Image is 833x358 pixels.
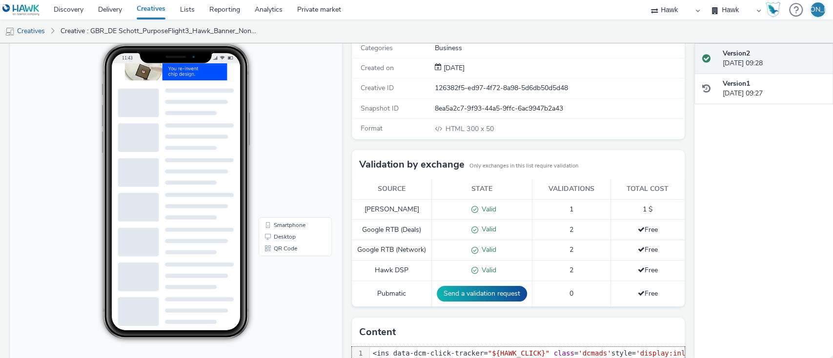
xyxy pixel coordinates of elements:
[56,19,264,43] a: Creative : GBR_DE Schott_PurposeFlight3_Hawk_Banner_NonExp_Animated_300x50_Bucket2_22/09-31/10_20...
[435,104,683,113] div: 8ea5a2c7-9f93-44a5-9ffc-6ac9947b2a43
[264,216,286,222] span: Desktop
[723,49,750,58] strong: Version 2
[478,245,496,254] span: Valid
[723,79,750,88] strong: Version 1
[569,205,573,214] span: 1
[569,265,573,275] span: 2
[432,179,532,199] th: State
[264,205,296,210] span: Smartphone
[638,289,658,298] span: Free
[445,124,493,133] span: 300 x 50
[359,157,465,172] h3: Validation by exchange
[435,83,683,93] div: 126382f5-ed97-4f72-8a98-5d6db50d5d48
[361,43,393,53] span: Categories
[488,349,549,357] span: "${HAWK_CLICK}"
[610,179,684,199] th: Total cost
[478,205,496,214] span: Valid
[352,240,432,261] td: Google RTB (Network)
[361,104,399,113] span: Snapshot ID
[437,286,527,301] button: Send a validation request
[638,265,658,275] span: Free
[723,79,825,99] div: [DATE] 09:27
[766,2,780,18] img: Hawk Academy
[569,225,573,234] span: 2
[478,225,496,234] span: Valid
[553,349,574,357] span: class
[478,265,496,275] span: Valid
[5,27,15,37] img: mobile
[352,199,432,220] td: [PERSON_NAME]
[352,261,432,281] td: Hawk DSP
[638,245,658,254] span: Free
[251,213,320,225] li: Desktop
[643,205,652,214] span: 1 $
[446,124,467,133] span: HTML
[569,289,573,298] span: 0
[532,179,610,199] th: Validations
[435,43,683,53] div: Business
[352,220,432,240] td: Google RTB (Deals)
[766,2,784,18] a: Hawk Academy
[352,281,432,306] td: Pubmatic
[361,63,394,73] span: Created on
[442,63,465,73] div: Creation 03 September 2025, 09:27
[469,162,578,170] small: Only exchanges in this list require validation
[636,349,825,357] span: 'display:inline-block;width:300px;height:50px'
[2,4,40,16] img: undefined Logo
[361,124,383,133] span: Format
[112,38,123,43] span: 11:43
[442,63,465,73] span: [DATE]
[361,83,394,93] span: Creative ID
[264,228,287,234] span: QR Code
[569,245,573,254] span: 2
[578,349,611,357] span: 'dcmads'
[638,225,658,234] span: Free
[251,225,320,237] li: QR Code
[352,179,432,199] th: Source
[723,49,825,69] div: [DATE] 09:28
[359,325,396,339] h3: Content
[251,202,320,213] li: Smartphone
